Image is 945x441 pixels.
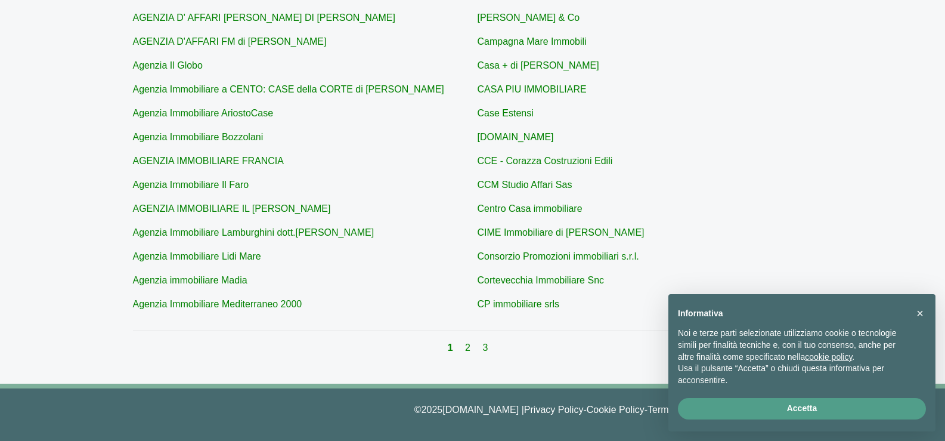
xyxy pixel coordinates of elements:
[478,227,645,238] a: CIME Immobiliare di [PERSON_NAME]
[478,132,554,142] a: [DOMAIN_NAME]
[678,363,907,386] p: Usa il pulsante “Accetta” o chiudi questa informativa per acconsentire.
[133,13,395,23] a: AGENZIA D' AFFARI [PERSON_NAME] DI [PERSON_NAME]
[133,36,327,47] a: AGENZIA D'AFFARI FM di [PERSON_NAME]
[133,180,249,190] a: Agenzia Immobiliare Il Faro
[133,132,264,142] a: Agenzia Immobiliare Bozzolani
[678,398,926,420] button: Accetta
[133,108,274,118] a: Agenzia Immobiliare AriostoCase
[133,203,331,214] a: AGENZIA IMMOBILIARE IL [PERSON_NAME]
[478,251,639,261] a: Consorzio Promozioni immobiliari s.r.l.
[478,84,587,94] a: CASA PIU IMMOBILIARE
[478,108,534,118] a: Case Estensi
[465,343,473,353] a: 2
[805,352,852,362] a: cookie policy - il link si apre in una nuova scheda
[478,36,587,47] a: Campagna Mare Immobili
[133,156,284,166] a: AGENZIA IMMOBILIARE FRANCIA
[478,13,580,23] a: [PERSON_NAME] & Co
[478,203,583,214] a: Centro Casa immobiliare
[478,299,560,309] a: CP immobiliare srls
[478,156,613,166] a: CCE - Corazza Costruzioni Edili
[142,403,804,417] p: © 2025 [DOMAIN_NAME] | - - |
[133,299,302,309] a: Agenzia Immobiliare Mediterraneo 2000
[910,304,929,323] button: Chiudi questa informativa
[478,275,605,285] a: Cortevecchia Immobiliare Snc
[133,275,247,285] a: Agenzia immobiliare Madia
[524,405,584,415] a: Privacy Policy
[916,307,924,320] span: ×
[133,60,203,70] a: Agenzia Il Globo
[133,84,444,94] a: Agenzia Immobiliare a CENTO: CASE della CORTE di [PERSON_NAME]
[678,309,907,319] h2: Informativa
[133,227,374,238] a: Agenzia Immobiliare Lamburghini dott.[PERSON_NAME]
[133,251,261,261] a: Agenzia Immobiliare Lidi Mare
[647,405,733,415] a: Termini e Condizioni
[478,60,599,70] a: Casa + di [PERSON_NAME]
[478,180,572,190] a: CCM Studio Affari Sas
[678,328,907,363] p: Noi e terze parti selezionate utilizziamo cookie o tecnologie simili per finalità tecniche e, con...
[587,405,645,415] a: Cookie Policy
[448,343,456,353] a: 1
[482,343,488,353] a: 3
